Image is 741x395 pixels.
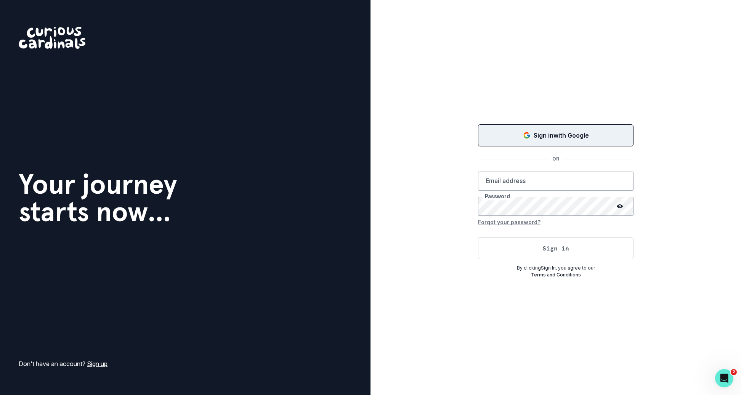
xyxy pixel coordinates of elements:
span: 2 [731,369,737,375]
p: Don't have an account? [19,359,107,368]
a: Terms and Conditions [531,272,581,278]
button: Forgot your password? [478,216,541,228]
img: Curious Cardinals Logo [19,27,85,49]
button: Sign in with Google (GSuite) [478,124,634,146]
p: By clicking Sign In , you agree to our [478,265,634,271]
a: Sign up [87,360,107,368]
p: OR [548,156,564,162]
p: Sign in with Google [534,131,589,140]
iframe: Intercom live chat [715,369,733,387]
button: Sign in [478,237,634,259]
h1: Your journey starts now... [19,170,177,225]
